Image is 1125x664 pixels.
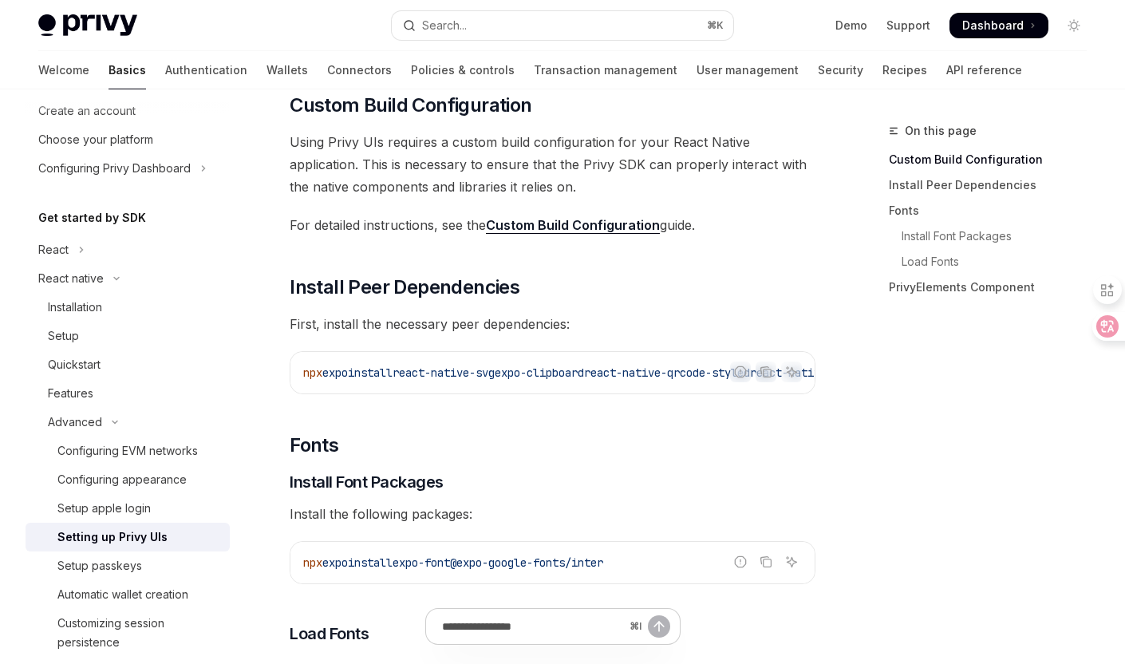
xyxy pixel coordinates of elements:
[889,147,1099,172] a: Custom Build Configuration
[781,551,802,572] button: Ask AI
[450,555,603,570] span: @expo-google-fonts/inter
[882,51,927,89] a: Recipes
[946,51,1022,89] a: API reference
[411,51,515,89] a: Policies & controls
[818,51,863,89] a: Security
[57,614,220,652] div: Customizing session persistence
[584,366,750,380] span: react-native-qrcode-styled
[26,494,230,523] a: Setup apple login
[26,379,230,408] a: Features
[348,555,393,570] span: install
[707,19,724,32] span: ⌘ K
[109,51,146,89] a: Basics
[442,609,623,644] input: Ask a question...
[648,615,670,638] button: Send message
[38,240,69,259] div: React
[889,198,1099,223] a: Fonts
[26,408,230,437] button: Toggle Advanced section
[534,51,677,89] a: Transaction management
[393,555,450,570] span: expo-font
[26,350,230,379] a: Quickstart
[26,465,230,494] a: Configuring appearance
[26,264,230,293] button: Toggle React native section
[886,18,930,34] a: Support
[962,18,1024,34] span: Dashboard
[26,523,230,551] a: Setting up Privy UIs
[165,51,247,89] a: Authentication
[835,18,867,34] a: Demo
[26,125,230,154] a: Choose your platform
[26,322,230,350] a: Setup
[290,433,338,458] span: Fonts
[290,503,815,525] span: Install the following packages:
[889,172,1099,198] a: Install Peer Dependencies
[949,13,1048,38] a: Dashboard
[26,293,230,322] a: Installation
[303,366,322,380] span: npx
[48,384,93,403] div: Features
[730,362,751,382] button: Report incorrect code
[290,275,519,300] span: Install Peer Dependencies
[38,14,137,37] img: light logo
[756,362,776,382] button: Copy the contents from the code block
[26,609,230,657] a: Customizing session persistence
[57,585,188,604] div: Automatic wallet creation
[48,355,101,374] div: Quickstart
[290,214,815,236] span: For detailed instructions, see the guide.
[57,499,151,518] div: Setup apple login
[266,51,308,89] a: Wallets
[889,223,1099,249] a: Install Font Packages
[48,413,102,432] div: Advanced
[26,437,230,465] a: Configuring EVM networks
[290,471,444,493] span: Install Font Packages
[905,121,977,140] span: On this page
[57,556,142,575] div: Setup passkeys
[38,51,89,89] a: Welcome
[392,11,732,40] button: Open search
[697,51,799,89] a: User management
[26,235,230,264] button: Toggle React section
[290,131,815,198] span: Using Privy UIs requires a custom build configuration for your React Native application. This is ...
[57,441,198,460] div: Configuring EVM networks
[38,159,191,178] div: Configuring Privy Dashboard
[26,154,230,183] button: Toggle Configuring Privy Dashboard section
[303,555,322,570] span: npx
[889,249,1099,275] a: Load Fonts
[38,208,146,227] h5: Get started by SDK
[422,16,467,35] div: Search...
[26,580,230,609] a: Automatic wallet creation
[26,551,230,580] a: Setup passkeys
[38,130,153,149] div: Choose your platform
[393,366,495,380] span: react-native-svg
[495,366,584,380] span: expo-clipboard
[486,217,660,234] a: Custom Build Configuration
[322,366,348,380] span: expo
[756,551,776,572] button: Copy the contents from the code block
[348,366,393,380] span: install
[57,528,168,547] div: Setting up Privy UIs
[290,93,531,118] span: Custom Build Configuration
[48,298,102,317] div: Installation
[730,551,751,572] button: Report incorrect code
[889,275,1099,300] a: PrivyElements Component
[327,51,392,89] a: Connectors
[781,362,802,382] button: Ask AI
[322,555,348,570] span: expo
[57,470,187,489] div: Configuring appearance
[290,313,815,335] span: First, install the necessary peer dependencies:
[1061,13,1087,38] button: Toggle dark mode
[38,269,104,288] div: React native
[48,326,79,346] div: Setup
